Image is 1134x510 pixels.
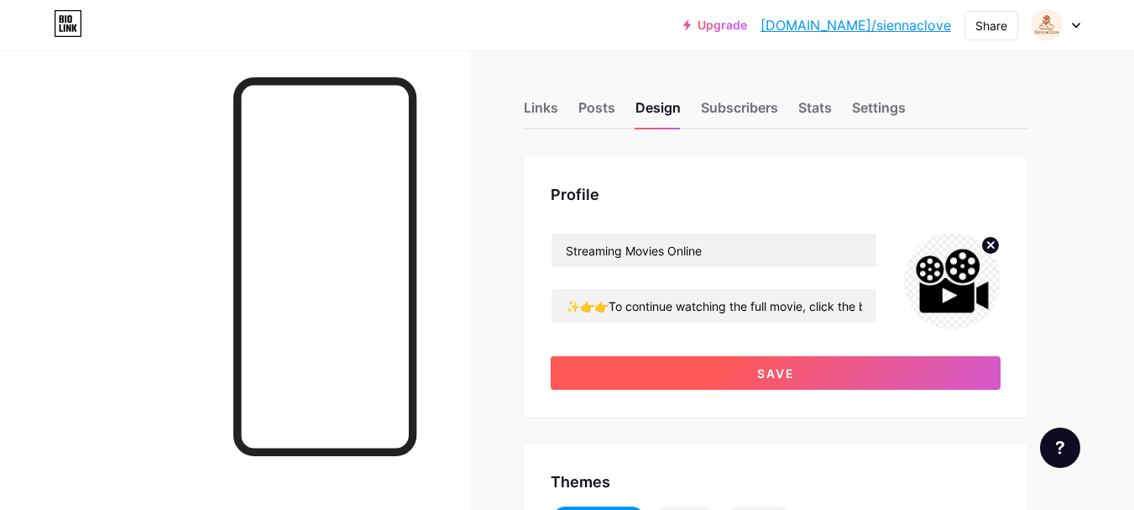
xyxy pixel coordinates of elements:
span: Save [757,366,795,381]
div: Profile [551,183,1001,206]
div: Settings [852,97,906,128]
div: Themes [551,471,1001,493]
div: Stats [798,97,832,128]
a: [DOMAIN_NAME]/siennaclove [760,15,951,35]
input: Bio [551,289,876,323]
button: Save [551,356,1001,390]
div: Subscribers [701,97,778,128]
div: Links [524,97,558,128]
div: Design [635,97,681,128]
a: Upgrade [683,18,747,32]
div: Share [975,17,1007,34]
img: indah business [1031,9,1063,41]
div: Posts [578,97,615,128]
input: Name [551,234,876,267]
img: indah business [904,233,1001,329]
